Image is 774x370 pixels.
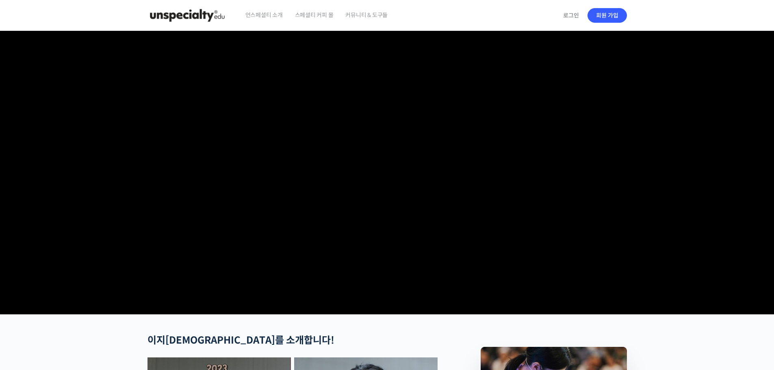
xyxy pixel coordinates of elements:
[558,6,584,25] a: 로그인
[147,334,334,346] strong: 이지[DEMOGRAPHIC_DATA]를 소개합니다!
[588,8,627,23] a: 회원 가입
